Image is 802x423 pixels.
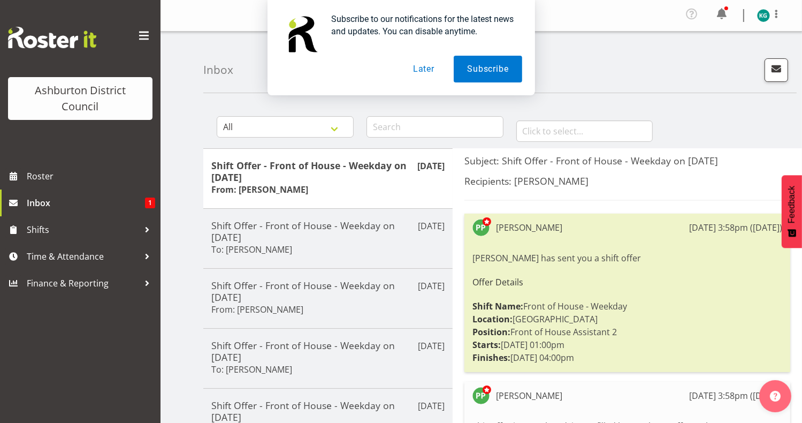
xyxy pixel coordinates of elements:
[211,339,445,363] h5: Shift Offer - Front of House - Weekday on [DATE]
[472,387,490,404] img: polly-price11030.jpg
[496,221,562,234] div: [PERSON_NAME]
[27,222,139,238] span: Shifts
[323,13,522,37] div: Subscribe to our notifications for the latest news and updates. You can disable anytime.
[19,82,142,115] div: Ashburton District Council
[472,300,523,312] strong: Shift Name:
[472,352,510,364] strong: Finishes:
[27,275,139,291] span: Finance & Reporting
[280,13,323,56] img: notification icon
[211,280,445,303] h5: Shift Offer - Front of House - Weekday on [DATE]
[472,219,490,236] img: polly-price11030.jpg
[496,389,562,402] div: [PERSON_NAME]
[27,248,139,265] span: Time & Attendance
[211,399,445,423] h5: Shift Offer - Front of House - Weekday on [DATE]
[27,168,155,184] span: Roster
[464,175,790,187] h5: Recipients: [PERSON_NAME]
[211,244,292,255] h6: To: [PERSON_NAME]
[787,186,797,223] span: Feedback
[689,389,782,402] div: [DATE] 3:58pm ([DATE])
[211,220,445,243] h5: Shift Offer - Front of House - Weekday on [DATE]
[400,56,448,82] button: Later
[418,399,445,412] p: [DATE]
[689,221,782,234] div: [DATE] 3:58pm ([DATE])
[516,120,653,142] input: Click to select...
[472,313,513,325] strong: Location:
[27,195,145,211] span: Inbox
[418,280,445,292] p: [DATE]
[418,339,445,352] p: [DATE]
[417,160,445,172] p: [DATE]
[418,220,445,232] p: [DATE]
[472,326,510,338] strong: Position:
[366,116,503,138] input: Search
[782,175,802,248] button: Feedback - Show survey
[211,304,303,315] h6: From: [PERSON_NAME]
[472,249,782,367] div: [PERSON_NAME] has sent you a shift offer Front of House - Weekday [GEOGRAPHIC_DATA] Front of Hous...
[454,56,522,82] button: Subscribe
[464,155,790,167] h5: Subject: Shift Offer - Front of House - Weekday on [DATE]
[211,160,445,183] h5: Shift Offer - Front of House - Weekday on [DATE]
[145,198,155,208] span: 1
[472,277,782,287] h6: Offer Details
[211,184,308,195] h6: From: [PERSON_NAME]
[211,364,292,375] h6: To: [PERSON_NAME]
[770,391,781,402] img: help-xxl-2.png
[472,339,501,351] strong: Starts:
